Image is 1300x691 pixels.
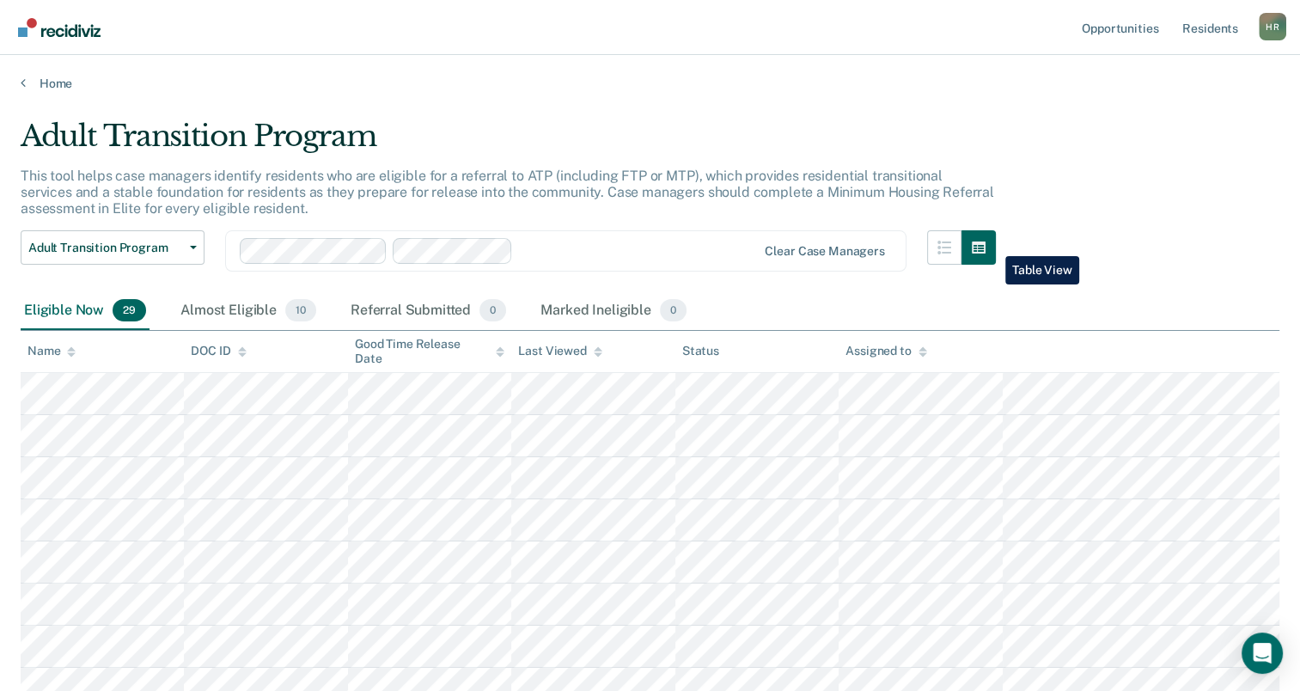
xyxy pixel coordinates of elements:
[479,299,506,321] span: 0
[21,292,150,330] div: Eligible Now29
[355,337,504,366] div: Good Time Release Date
[191,344,246,358] div: DOC ID
[347,292,510,330] div: Referral Submitted0
[682,344,719,358] div: Status
[1259,13,1286,40] div: H R
[1242,633,1283,674] div: Open Intercom Messenger
[21,168,994,217] p: This tool helps case managers identify residents who are eligible for a referral to ATP (includin...
[177,292,320,330] div: Almost Eligible10
[285,299,316,321] span: 10
[765,244,884,259] div: Clear case managers
[21,119,996,168] div: Adult Transition Program
[845,344,926,358] div: Assigned to
[537,292,690,330] div: Marked Ineligible0
[518,344,601,358] div: Last Viewed
[21,76,1279,91] a: Home
[113,299,146,321] span: 29
[27,344,76,358] div: Name
[21,230,204,265] button: Adult Transition Program
[1259,13,1286,40] button: Profile dropdown button
[18,18,101,37] img: Recidiviz
[660,299,687,321] span: 0
[28,241,183,255] span: Adult Transition Program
